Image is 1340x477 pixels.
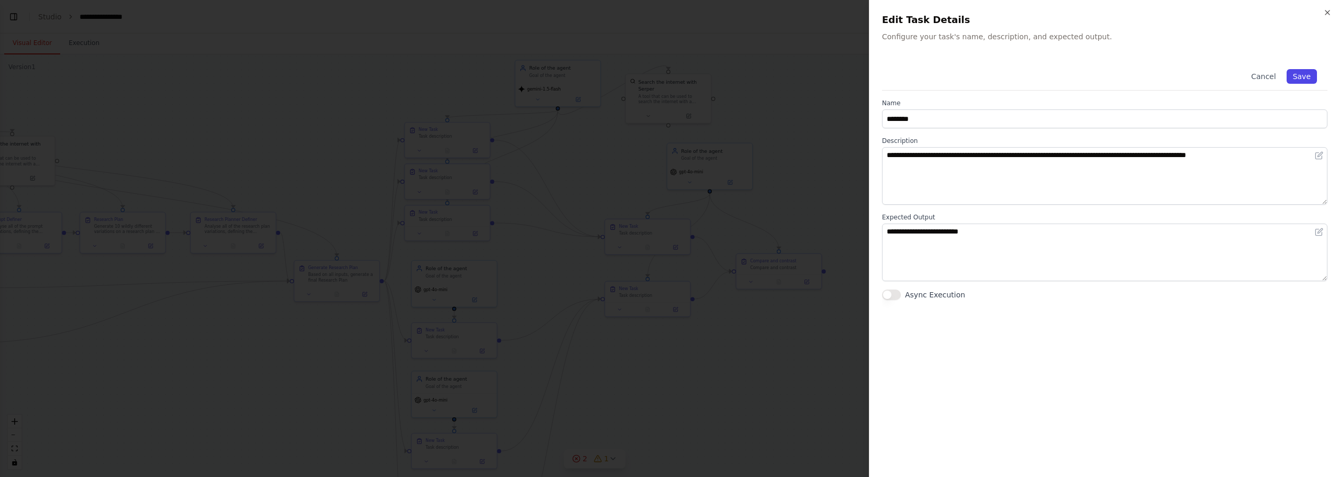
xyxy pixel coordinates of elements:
label: Expected Output [882,213,1327,221]
button: Save [1287,69,1317,84]
h2: Edit Task Details [882,13,1327,27]
button: Open in editor [1313,226,1325,238]
p: Configure your task's name, description, and expected output. [882,31,1327,42]
label: Description [882,137,1327,145]
label: Async Execution [905,290,965,300]
button: Open in editor [1313,149,1325,162]
button: Cancel [1245,69,1282,84]
label: Name [882,99,1327,107]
